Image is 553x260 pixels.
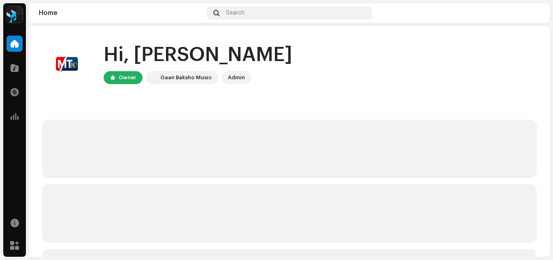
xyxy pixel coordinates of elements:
[42,39,91,87] img: 7d0788ab-97fc-439a-a891-13ed371a495d
[39,10,204,16] div: Home
[147,73,157,82] img: 2dae3d76-597f-44f3-9fef-6a12da6d2ece
[226,10,245,16] span: Search
[6,6,23,23] img: 2dae3d76-597f-44f3-9fef-6a12da6d2ece
[228,73,245,82] div: Admin
[527,6,540,19] img: 7d0788ab-97fc-439a-a891-13ed371a495d
[119,73,136,82] div: Owner
[160,73,212,82] div: Gaan Baksho Music
[104,42,292,68] div: Hi, [PERSON_NAME]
